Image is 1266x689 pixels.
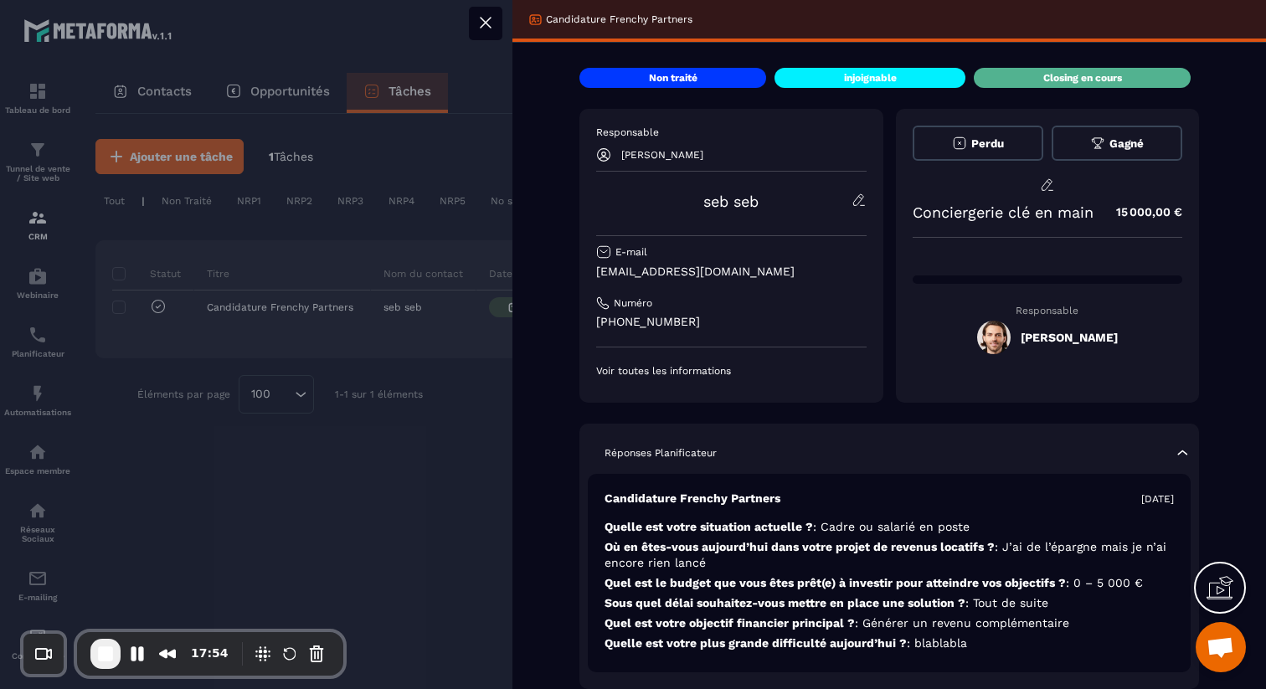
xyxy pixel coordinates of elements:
p: Responsable [913,305,1183,316]
p: Conciergerie clé en main [913,203,1094,221]
p: [EMAIL_ADDRESS][DOMAIN_NAME] [596,264,867,280]
span: Perdu [971,137,1004,150]
h5: [PERSON_NAME] [1021,331,1118,344]
p: Voir toutes les informations [596,364,867,378]
p: Réponses Planificateur [605,446,717,460]
span: : 0 – 5 000 € [1066,576,1143,589]
button: Gagné [1052,126,1182,161]
span: : Cadre ou salarié en poste [813,520,970,533]
p: 15 000,00 € [1099,196,1182,229]
span: : Générer un revenu complémentaire [855,616,1069,630]
a: seb seb [703,193,759,210]
p: E-mail [615,245,647,259]
p: Sous quel délai souhaitez-vous mettre en place une solution ? [605,595,1174,611]
p: Quelle est votre plus grande difficulté aujourd’hui ? [605,635,1174,651]
p: Quel est le budget que vous êtes prêt(e) à investir pour atteindre vos objectifs ? [605,575,1174,591]
p: Responsable [596,126,867,139]
span: Gagné [1109,137,1144,150]
p: Numéro [614,296,652,310]
a: Ouvrir le chat [1196,622,1246,672]
p: Quelle est votre situation actuelle ? [605,519,1174,535]
p: Candidature Frenchy Partners [605,491,780,506]
p: Quel est votre objectif financier principal ? [605,615,1174,631]
p: [PHONE_NUMBER] [596,314,867,330]
span: : blablabla [907,636,967,650]
p: Où en êtes-vous aujourd’hui dans votre projet de revenus locatifs ? [605,539,1174,571]
p: [PERSON_NAME] [621,149,703,161]
p: [DATE] [1141,492,1174,506]
span: : Tout de suite [965,596,1048,609]
button: Perdu [913,126,1043,161]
